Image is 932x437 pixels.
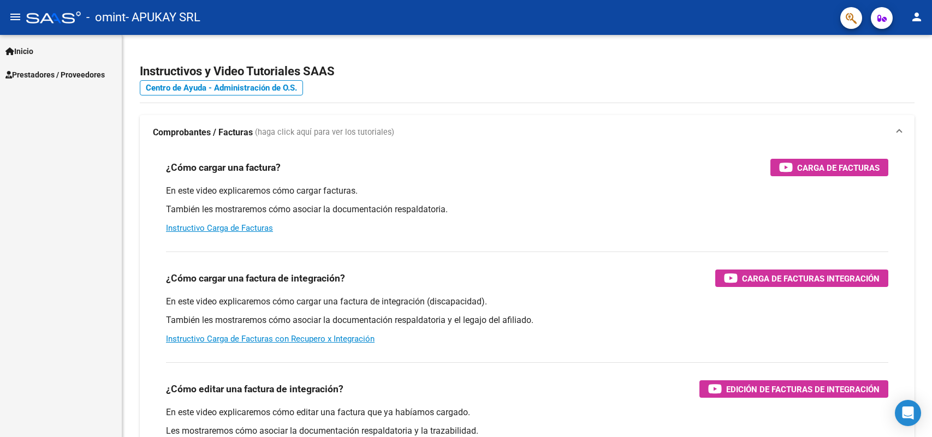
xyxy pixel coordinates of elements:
p: Les mostraremos cómo asociar la documentación respaldatoria y la trazabilidad. [166,425,888,437]
h3: ¿Cómo cargar una factura? [166,160,281,175]
a: Instructivo Carga de Facturas [166,223,273,233]
span: Inicio [5,45,33,57]
div: Open Intercom Messenger [895,400,921,426]
a: Centro de Ayuda - Administración de O.S. [140,80,303,95]
mat-icon: menu [9,10,22,23]
p: También les mostraremos cómo asociar la documentación respaldatoria y el legajo del afiliado. [166,314,888,326]
mat-expansion-panel-header: Comprobantes / Facturas (haga click aquí para ver los tutoriales) [140,115,915,150]
span: Prestadores / Proveedores [5,69,105,81]
button: Edición de Facturas de integración [699,380,888,398]
a: Instructivo Carga de Facturas con Recupero x Integración [166,334,375,344]
p: También les mostraremos cómo asociar la documentación respaldatoria. [166,203,888,215]
span: (haga click aquí para ver los tutoriales) [255,127,394,139]
span: - APUKAY SRL [126,5,200,29]
button: Carga de Facturas Integración [715,270,888,287]
span: Edición de Facturas de integración [726,382,880,396]
p: En este video explicaremos cómo cargar facturas. [166,185,888,197]
h3: ¿Cómo cargar una factura de integración? [166,271,345,286]
p: En este video explicaremos cómo editar una factura que ya habíamos cargado. [166,406,888,418]
span: - omint [86,5,126,29]
h2: Instructivos y Video Tutoriales SAAS [140,61,915,82]
mat-icon: person [910,10,923,23]
span: Carga de Facturas Integración [742,272,880,285]
strong: Comprobantes / Facturas [153,127,253,139]
span: Carga de Facturas [797,161,880,175]
p: En este video explicaremos cómo cargar una factura de integración (discapacidad). [166,296,888,308]
h3: ¿Cómo editar una factura de integración? [166,381,343,397]
button: Carga de Facturas [770,159,888,176]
